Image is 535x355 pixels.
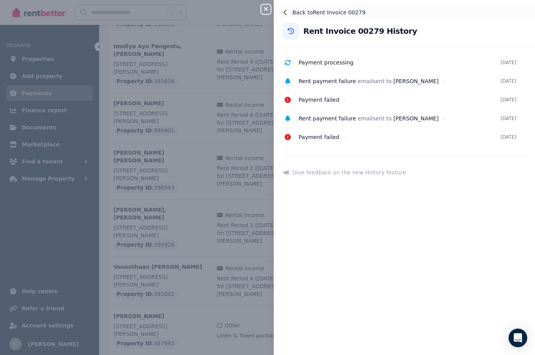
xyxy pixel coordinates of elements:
span: Payment processing [299,59,353,66]
span: Back to Rent Invoice 00279 [292,9,365,16]
time: [DATE] [500,134,516,140]
h2: Rent Invoice 00279 History [303,26,417,37]
div: Open Intercom Messenger [509,329,527,347]
span: Rent payment failure [299,115,356,122]
div: email sent to [299,77,500,85]
time: [DATE] [500,78,516,84]
span: [PERSON_NAME] [393,115,439,122]
span: [PERSON_NAME] [393,78,439,84]
div: email sent to [299,115,500,122]
a: Give feedback on the new History feature [283,169,526,176]
button: Back toRent Invoice 00279 [274,3,535,22]
span: Rent payment failure [299,78,356,84]
time: [DATE] [500,97,516,103]
span: Payment failed [299,134,339,140]
span: Payment failed [299,97,339,103]
time: [DATE] [500,115,516,122]
time: [DATE] [500,59,516,66]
